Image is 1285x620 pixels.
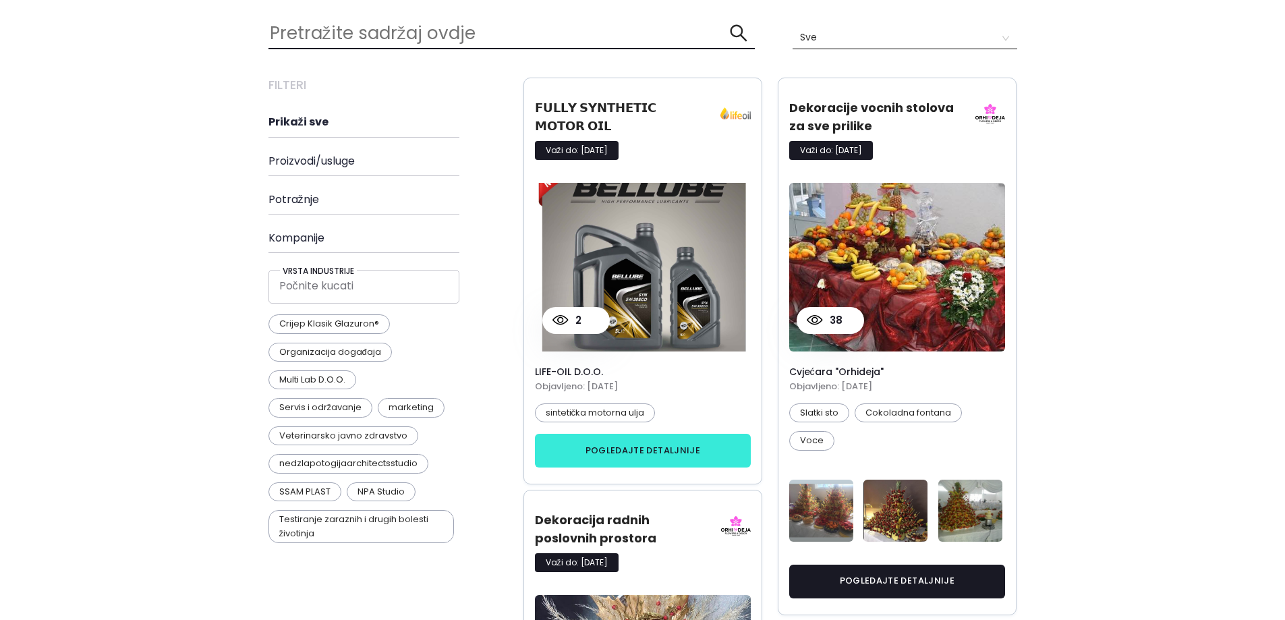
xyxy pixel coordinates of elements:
[789,98,963,135] h3: Dekoracije vocnih stolova za sve prilike
[535,98,708,135] h3: 𝗙𝗨𝗟𝗟𝗬 𝗦𝗬𝗡𝗧𝗛𝗘𝗧𝗜𝗖 𝗠𝗢𝗧𝗢𝗥 𝗢𝗜𝗟
[268,454,428,473] p: nedzlapotogijaarchitectsstudio
[823,312,843,329] p: 38
[268,482,341,501] p: SSAM PLAST
[789,183,1006,351] img: product card
[280,266,357,276] h5: Vrsta industrije
[535,553,619,572] p: Važi do: [DATE]
[535,380,751,393] h5: Objavljeno: [DATE]
[535,366,751,378] h4: LIFE-OIL d.o.o.
[569,312,581,329] p: 2
[268,343,392,362] p: Organizacija događaja
[789,565,1006,598] button: pogledajte detaljnije
[789,366,1006,378] h4: Cvjećara "Orhideja"
[268,398,373,417] p: Servis i održavanje
[535,183,751,351] img: product card
[789,480,853,542] img: Error
[268,370,356,389] p: Multi Lab D.O.O.
[800,27,1010,49] span: Sve
[855,403,962,422] p: Cokoladna fontana
[535,403,656,422] p: sintetička motorna ulja
[789,403,849,422] p: Slatki sto
[938,480,1002,542] img: Error
[268,78,508,92] h3: Filteri
[378,398,445,417] p: marketing
[268,510,455,543] p: Testiranje zaraznih i drugih bolesti životinja
[789,431,834,450] p: Voce
[807,315,823,325] img: view count
[789,141,873,160] p: Važi do: [DATE]
[552,315,569,325] img: view count
[535,434,751,468] button: pogledajte detaljnije
[268,154,508,167] h4: Proizvodi/usluge
[729,24,748,43] span: search
[268,231,508,244] h4: Kompanije
[535,141,619,160] p: Važi do: [DATE]
[535,511,708,547] h3: Dekoracija radnih poslovnih prostora
[268,314,390,333] p: Crijep Klasik Glazuron®
[268,426,418,445] p: Veterinarsko javno zdravstvo
[789,380,1006,393] h5: Objavljeno: [DATE]
[268,19,730,48] input: Pretražite sadržaj ovdje
[268,115,508,128] h4: Prikaži sve
[863,480,927,542] img: Error
[268,193,508,206] h4: Potražnje
[347,482,416,501] p: NPA Studio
